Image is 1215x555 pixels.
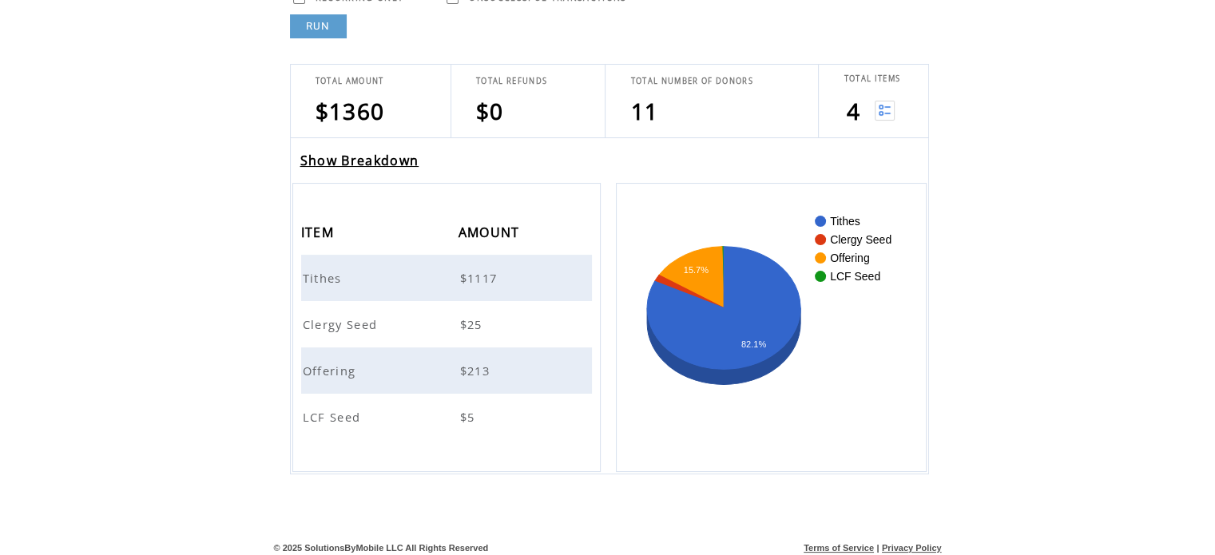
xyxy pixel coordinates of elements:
span: AMOUNT [459,220,524,249]
a: ITEM [301,227,338,236]
span: TOTAL ITEMS [844,73,900,84]
text: LCF Seed [830,270,880,283]
span: $25 [460,316,486,332]
span: © 2025 SolutionsByMobile LLC All Rights Reserved [274,543,489,553]
text: 82.1% [741,339,766,349]
span: $0 [476,96,504,126]
span: $1360 [316,96,385,126]
span: TOTAL REFUNDS [476,76,547,86]
a: Clergy Seed [303,316,382,331]
span: $1117 [460,270,502,286]
svg: A chart. [641,208,901,447]
span: Tithes [303,270,346,286]
span: Offering [303,363,360,379]
span: TOTAL AMOUNT [316,76,384,86]
a: AMOUNT [459,227,524,236]
a: Show Breakdown [300,152,419,169]
a: Offering [303,363,360,377]
a: Tithes [303,270,346,284]
span: | [876,543,879,553]
span: 4 [846,96,860,126]
a: Privacy Policy [882,543,942,553]
span: $5 [460,409,479,425]
img: View list [875,101,895,121]
span: LCF Seed [303,409,365,425]
text: Tithes [830,215,860,228]
a: Terms of Service [804,543,874,553]
text: Offering [830,252,870,264]
span: ITEM [301,220,338,249]
span: TOTAL NUMBER OF DONORS [630,76,752,86]
text: 15.7% [684,264,709,274]
a: LCF Seed [303,409,365,423]
span: $213 [460,363,494,379]
span: 11 [630,96,658,126]
span: Clergy Seed [303,316,382,332]
text: Clergy Seed [830,233,891,246]
a: RUN [290,14,347,38]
